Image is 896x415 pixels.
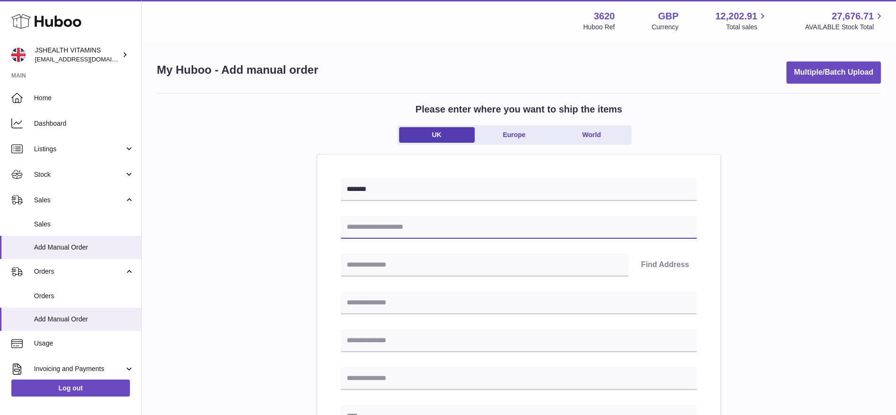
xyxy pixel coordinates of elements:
[416,103,623,116] h2: Please enter where you want to ship the items
[34,267,124,276] span: Orders
[34,119,134,128] span: Dashboard
[805,10,885,32] a: 27,676.71 AVAILABLE Stock Total
[34,292,134,301] span: Orders
[805,23,885,32] span: AVAILABLE Stock Total
[35,55,139,63] span: [EMAIL_ADDRESS][DOMAIN_NAME]
[594,10,615,23] strong: 3620
[34,364,124,373] span: Invoicing and Payments
[34,94,134,103] span: Home
[658,10,678,23] strong: GBP
[583,23,615,32] div: Huboo Ref
[34,170,124,179] span: Stock
[832,10,874,23] span: 27,676.71
[34,339,134,348] span: Usage
[34,196,124,205] span: Sales
[399,127,475,143] a: UK
[34,243,134,252] span: Add Manual Order
[715,10,768,32] a: 12,202.91 Total sales
[34,220,134,229] span: Sales
[34,145,124,154] span: Listings
[35,46,120,64] div: JSHEALTH VITAMINS
[157,62,318,78] h1: My Huboo - Add manual order
[715,10,757,23] span: 12,202.91
[11,48,26,62] img: internalAdmin-3620@internal.huboo.com
[786,61,881,84] button: Multiple/Batch Upload
[477,127,552,143] a: Europe
[34,315,134,324] span: Add Manual Order
[726,23,768,32] span: Total sales
[652,23,679,32] div: Currency
[554,127,630,143] a: World
[11,380,130,397] a: Log out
